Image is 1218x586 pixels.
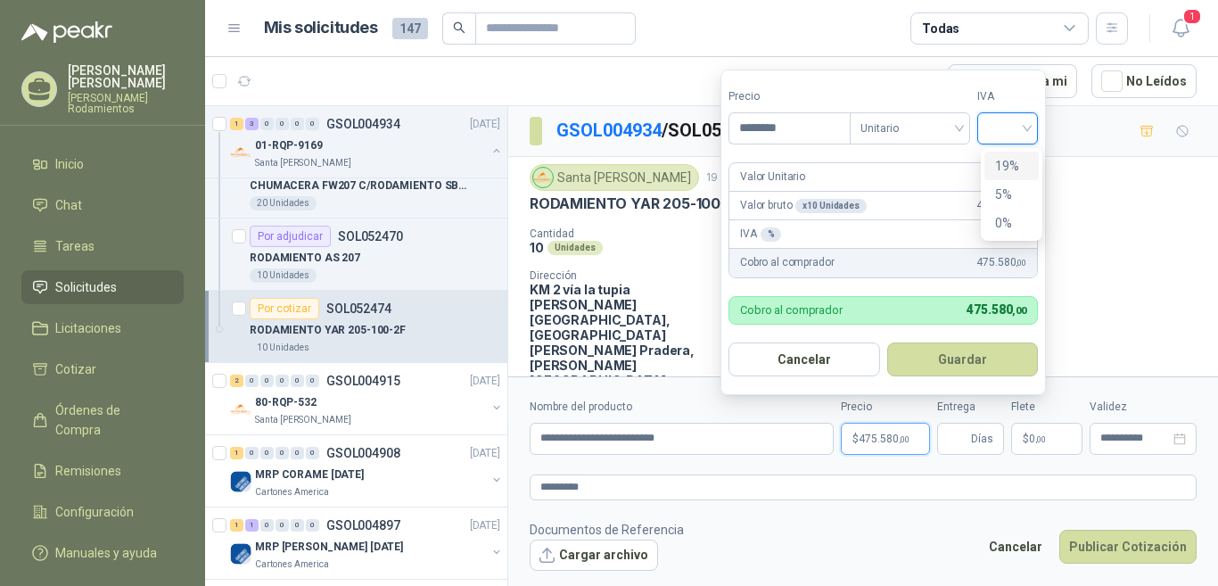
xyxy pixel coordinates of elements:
div: 3 [245,118,259,130]
button: 1 [1165,12,1197,45]
span: Órdenes de Compra [55,400,167,440]
div: 0 [291,447,304,459]
h1: Mis solicitudes [264,15,378,41]
button: Cancelar [979,530,1052,564]
div: 1 [245,519,259,532]
div: Por cotizar [250,298,319,319]
span: 475.580 [859,433,909,444]
span: ,00 [899,434,909,444]
div: 0 [245,375,259,387]
img: Company Logo [230,142,251,163]
p: Documentos de Referencia [530,520,684,540]
a: 1 0 0 0 0 0 GSOL004908[DATE] Company LogoMRP CORAME [DATE]Cartones America [230,442,504,499]
div: 0 [276,447,289,459]
label: Nombre del producto [530,399,834,416]
p: Cartones America [255,557,329,572]
span: ,00 [1016,258,1026,268]
div: 0 [276,118,289,130]
p: [PERSON_NAME] Rodamientos [68,93,184,114]
label: Precio [728,88,850,105]
span: ,00 [1035,434,1046,444]
p: Cobro al comprador [740,254,834,271]
a: Licitaciones [21,311,184,345]
p: KM 2 vía la tupia [PERSON_NAME][GEOGRAPHIC_DATA], [GEOGRAPHIC_DATA][PERSON_NAME] Pradera , [PERSO... [530,282,726,388]
a: GSOL004934 [556,120,662,141]
p: SOL052470 [338,230,403,243]
div: 0 [245,447,259,459]
div: 0 [291,118,304,130]
div: 0 [260,519,274,532]
a: 2 0 0 0 0 0 GSOL004915[DATE] Company Logo80-RQP-532Santa [PERSON_NAME] [230,370,504,427]
div: Santa [PERSON_NAME] [530,164,699,191]
button: Cargar archivo [530,540,658,572]
img: Company Logo [230,543,251,565]
div: 0 [291,519,304,532]
span: 475.580 [976,254,1026,271]
p: GSOL004897 [326,519,400,532]
a: Tareas [21,229,184,263]
p: [DATE] [470,445,500,462]
button: Asignado a mi [948,64,1077,98]
div: 0 [306,447,319,459]
p: Dirección [530,269,726,282]
div: 5% [995,185,1028,204]
div: Unidades [547,241,603,255]
p: [DATE] [470,517,500,534]
p: GSOL004934 [326,118,400,130]
span: 475.580 [967,302,1026,317]
p: 10 [530,240,544,255]
a: Por adjudicarSOL052470RODAMIENTO AS 20710 Unidades [205,219,507,291]
label: Precio [841,399,930,416]
div: 10 Unidades [250,268,317,283]
div: Todas [922,19,959,38]
span: 0 [1029,433,1046,444]
div: Por adjudicar [250,226,331,247]
p: / SOL052474 [556,117,762,144]
div: 10 Unidades [250,341,317,355]
div: 2 [230,375,243,387]
img: Company Logo [230,471,251,492]
div: 19% [984,152,1039,180]
a: Manuales y ayuda [21,536,184,570]
span: Unitario [860,115,959,142]
p: $ 0,00 [1011,423,1082,455]
div: 0% [984,209,1039,237]
span: Solicitudes [55,277,117,297]
button: Publicar Cotización [1059,530,1197,564]
span: Inicio [55,154,84,174]
div: 0 [291,375,304,387]
div: 1 [230,118,243,130]
p: 01-RQP-9169 [255,137,323,154]
span: 475.580 [976,197,1026,214]
a: Por cotizarSOL052474RODAMIENTO YAR 205-100-2F10 Unidades [205,291,507,363]
p: IVA [740,226,781,243]
p: Valor bruto [740,197,867,214]
img: Logo peakr [21,21,112,43]
label: Validez [1090,399,1197,416]
div: 0 [260,447,274,459]
div: 0% [995,213,1028,233]
p: RODAMIENTO YAR 205-100-2F [530,194,744,213]
img: Company Logo [533,168,553,187]
p: Santa [PERSON_NAME] [255,413,351,427]
label: Flete [1011,399,1082,416]
span: Licitaciones [55,318,121,338]
a: Solicitudes [21,270,184,304]
span: Manuales y ayuda [55,543,157,563]
div: 0 [276,519,289,532]
span: ,00 [1012,305,1026,317]
div: 19% [995,156,1028,176]
button: Guardar [887,343,1039,376]
p: $475.580,00 [841,423,930,455]
div: 20 Unidades [250,196,317,210]
p: RODAMIENTO YAR 205-100-2F [250,322,406,339]
span: Configuración [55,502,134,522]
p: [PERSON_NAME] [PERSON_NAME] [68,64,184,89]
div: 1 [230,519,243,532]
p: MRP CORAME [DATE] [255,466,364,483]
span: 147 [392,18,428,39]
p: 80-RQP-532 [255,394,317,411]
span: Remisiones [55,461,121,481]
a: Configuración [21,495,184,529]
div: 1 - 50 de 78 [830,67,934,95]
